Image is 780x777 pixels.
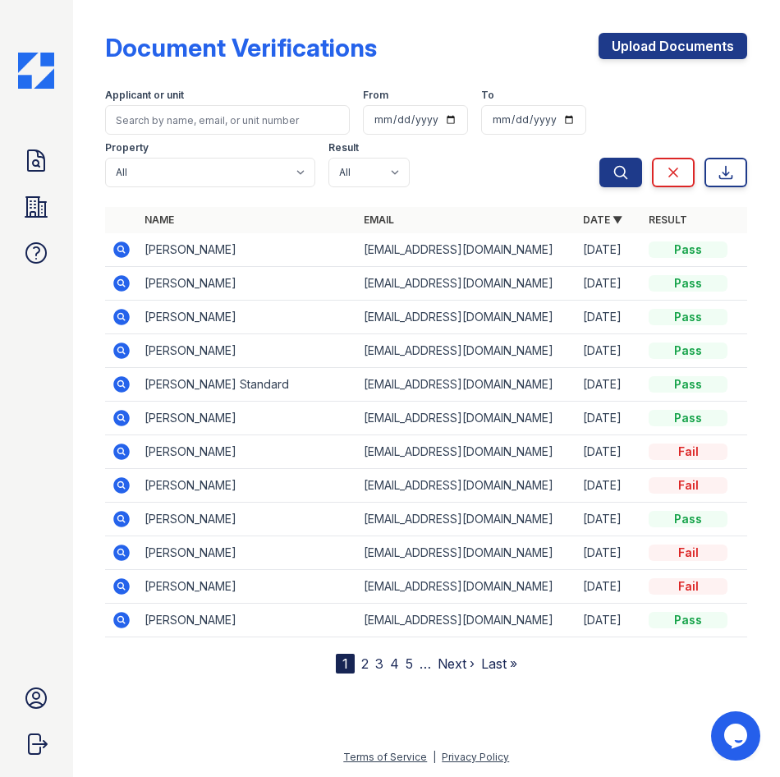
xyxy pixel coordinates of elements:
td: [DATE] [576,402,642,435]
div: Pass [649,612,727,628]
td: [DATE] [576,503,642,536]
td: [EMAIL_ADDRESS][DOMAIN_NAME] [357,536,576,570]
td: [EMAIL_ADDRESS][DOMAIN_NAME] [357,570,576,604]
td: [PERSON_NAME] [138,233,357,267]
div: Fail [649,444,727,460]
td: [DATE] [576,604,642,637]
a: Date ▼ [583,214,622,226]
div: Fail [649,477,727,494]
label: From [363,89,388,102]
td: [PERSON_NAME] [138,469,357,503]
a: Upload Documents [599,33,747,59]
td: [PERSON_NAME] Standard [138,368,357,402]
td: [EMAIL_ADDRESS][DOMAIN_NAME] [357,368,576,402]
td: [DATE] [576,435,642,469]
td: [EMAIL_ADDRESS][DOMAIN_NAME] [357,233,576,267]
td: [DATE] [576,334,642,368]
span: … [420,654,431,674]
a: 3 [375,655,383,672]
td: [EMAIL_ADDRESS][DOMAIN_NAME] [357,604,576,637]
td: [EMAIL_ADDRESS][DOMAIN_NAME] [357,301,576,334]
label: Result [328,141,359,154]
td: [PERSON_NAME] [138,267,357,301]
a: 4 [390,655,399,672]
div: | [433,751,436,763]
td: [DATE] [576,368,642,402]
td: [EMAIL_ADDRESS][DOMAIN_NAME] [357,435,576,469]
td: [DATE] [576,233,642,267]
a: Privacy Policy [442,751,509,763]
a: Next › [438,655,475,672]
a: Last » [481,655,517,672]
div: Fail [649,545,727,561]
td: [PERSON_NAME] [138,536,357,570]
img: CE_Icon_Blue-c292c112584629df590d857e76928e9f676e5b41ef8f769ba2f05ee15b207248.png [18,53,54,89]
td: [DATE] [576,469,642,503]
div: 1 [336,654,355,674]
div: Pass [649,511,727,527]
td: [PERSON_NAME] [138,435,357,469]
div: Pass [649,309,727,325]
div: Document Verifications [105,33,377,62]
div: Fail [649,578,727,595]
td: [EMAIL_ADDRESS][DOMAIN_NAME] [357,267,576,301]
a: 5 [406,655,413,672]
td: [DATE] [576,267,642,301]
div: Pass [649,376,727,393]
td: [DATE] [576,570,642,604]
div: Pass [649,275,727,292]
td: [EMAIL_ADDRESS][DOMAIN_NAME] [357,402,576,435]
td: [PERSON_NAME] [138,503,357,536]
div: Pass [649,343,727,359]
div: Pass [649,410,727,426]
td: [EMAIL_ADDRESS][DOMAIN_NAME] [357,334,576,368]
td: [DATE] [576,301,642,334]
td: [EMAIL_ADDRESS][DOMAIN_NAME] [357,469,576,503]
label: To [481,89,494,102]
td: [PERSON_NAME] [138,334,357,368]
div: Pass [649,241,727,258]
label: Applicant or unit [105,89,184,102]
label: Property [105,141,149,154]
td: [PERSON_NAME] [138,402,357,435]
td: [DATE] [576,536,642,570]
a: Email [364,214,394,226]
iframe: chat widget [711,711,764,761]
td: [PERSON_NAME] [138,604,357,637]
td: [EMAIL_ADDRESS][DOMAIN_NAME] [357,503,576,536]
td: [PERSON_NAME] [138,570,357,604]
td: [PERSON_NAME] [138,301,357,334]
a: Name [145,214,174,226]
input: Search by name, email, or unit number [105,105,350,135]
a: Result [649,214,687,226]
a: Terms of Service [343,751,427,763]
a: 2 [361,655,369,672]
